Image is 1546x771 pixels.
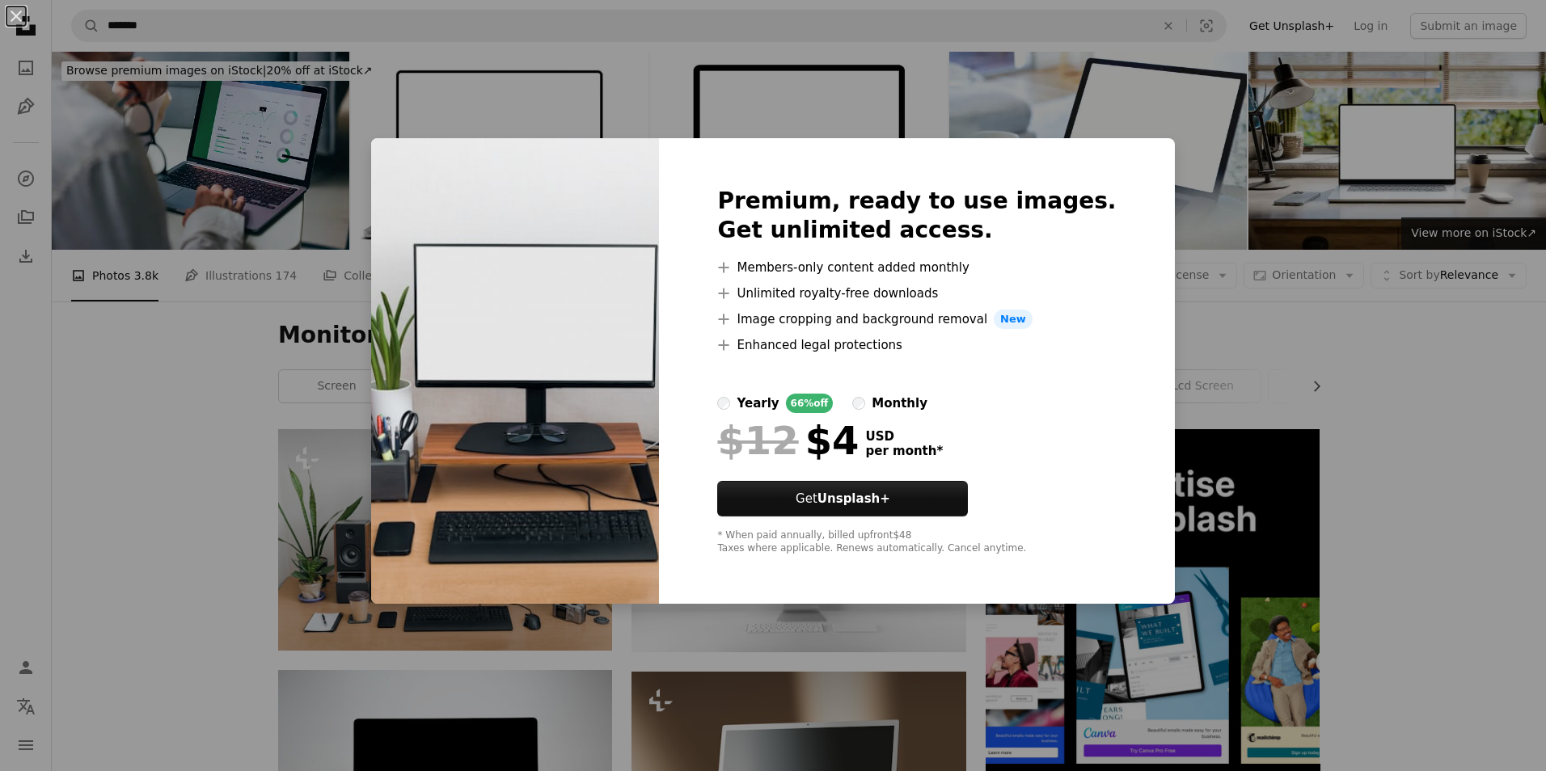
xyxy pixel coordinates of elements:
[872,394,927,413] div: monthly
[717,335,1116,355] li: Enhanced legal protections
[737,394,779,413] div: yearly
[786,394,834,413] div: 66% off
[865,444,943,458] span: per month *
[717,310,1116,329] li: Image cropping and background removal
[717,481,968,516] button: GetUnsplash+
[994,310,1033,329] span: New
[852,397,865,410] input: monthly
[717,419,798,461] span: $12
[717,529,1116,555] div: * When paid annually, billed upfront $48 Taxes where applicable. Renews automatically. Cancel any...
[717,187,1116,245] h2: Premium, ready to use images. Get unlimited access.
[817,491,890,506] strong: Unsplash+
[717,419,859,461] div: $4
[717,284,1116,303] li: Unlimited royalty-free downloads
[371,138,659,604] img: premium_photo-1681816189679-fa02d1acd1de
[717,258,1116,277] li: Members-only content added monthly
[865,429,943,444] span: USD
[717,397,730,410] input: yearly66%off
